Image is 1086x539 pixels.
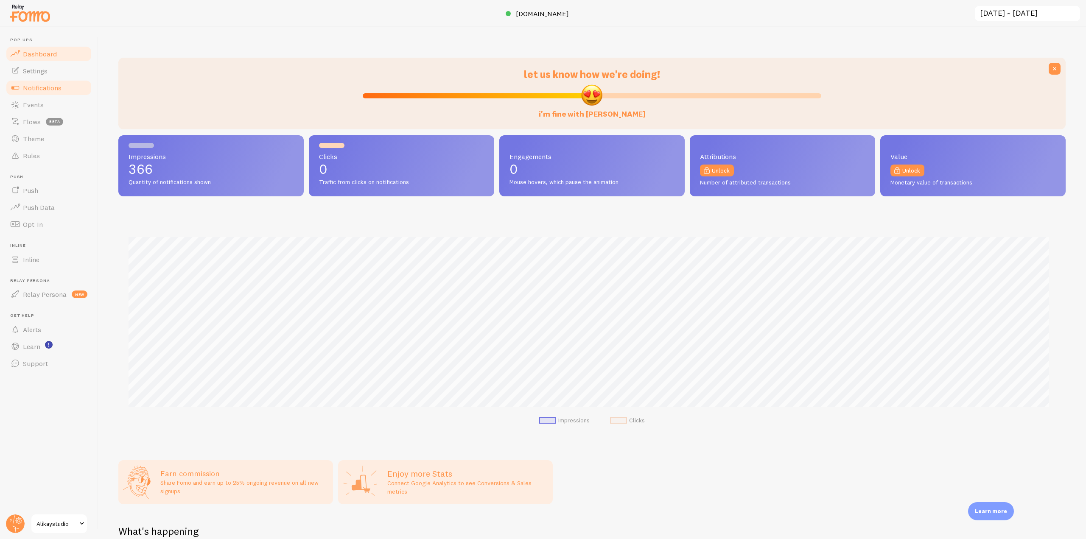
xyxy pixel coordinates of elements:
span: Relay Persona [10,278,92,284]
a: Learn [5,338,92,355]
h2: Enjoy more Stats [387,468,548,479]
span: new [72,290,87,298]
span: Impressions [129,153,294,160]
span: Push Data [23,203,55,212]
span: Notifications [23,84,62,92]
span: Pop-ups [10,37,92,43]
span: let us know how we're doing! [524,68,660,81]
span: Quantity of notifications shown [129,179,294,186]
span: Support [23,359,48,368]
p: 0 [509,162,675,176]
p: 366 [129,162,294,176]
span: Number of attributed transactions [700,179,865,187]
p: Share Fomo and earn up to 25% ongoing revenue on all new signups [160,478,328,495]
a: Alikaystudio [31,514,88,534]
img: emoji.png [580,84,603,106]
a: Unlock [890,165,924,176]
a: Notifications [5,79,92,96]
a: Opt-In [5,216,92,233]
span: Value [890,153,1055,160]
span: Relay Persona [23,290,67,299]
span: Monetary value of transactions [890,179,1055,187]
span: Learn [23,342,40,351]
svg: <p>Watch New Feature Tutorials!</p> [45,341,53,349]
span: Clicks [319,153,484,160]
li: Clicks [610,417,645,424]
a: Enjoy more Stats Connect Google Analytics to see Conversions & Sales metrics [338,460,553,504]
a: Push [5,182,92,199]
label: i'm fine with [PERSON_NAME] [539,101,646,119]
a: Theme [5,130,92,147]
span: Attributions [700,153,865,160]
span: Opt-In [23,220,43,229]
a: Rules [5,147,92,164]
span: Settings [23,67,48,75]
p: Connect Google Analytics to see Conversions & Sales metrics [387,479,548,496]
p: 0 [319,162,484,176]
img: Google Analytics [343,465,377,499]
span: Get Help [10,313,92,318]
span: Alerts [23,325,41,334]
span: Traffic from clicks on notifications [319,179,484,186]
h2: What's happening [118,525,199,538]
a: Alerts [5,321,92,338]
a: Dashboard [5,45,92,62]
span: Dashboard [23,50,57,58]
a: Settings [5,62,92,79]
span: Rules [23,151,40,160]
img: fomo-relay-logo-orange.svg [9,2,51,24]
a: Support [5,355,92,372]
h3: Earn commission [160,469,328,478]
span: Push [23,186,38,195]
span: Theme [23,134,44,143]
div: Learn more [968,502,1014,520]
span: Events [23,101,44,109]
a: Unlock [700,165,734,176]
span: Flows [23,117,41,126]
a: Relay Persona new [5,286,92,303]
span: beta [46,118,63,126]
li: Impressions [539,417,590,424]
a: Flows beta [5,113,92,130]
span: Mouse hovers, which pause the animation [509,179,675,186]
a: Events [5,96,92,113]
a: Push Data [5,199,92,216]
span: Inline [23,255,39,264]
p: Learn more [975,507,1007,515]
a: Inline [5,251,92,268]
span: Engagements [509,153,675,160]
span: Alikaystudio [36,519,77,529]
span: Inline [10,243,92,249]
span: Push [10,174,92,180]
